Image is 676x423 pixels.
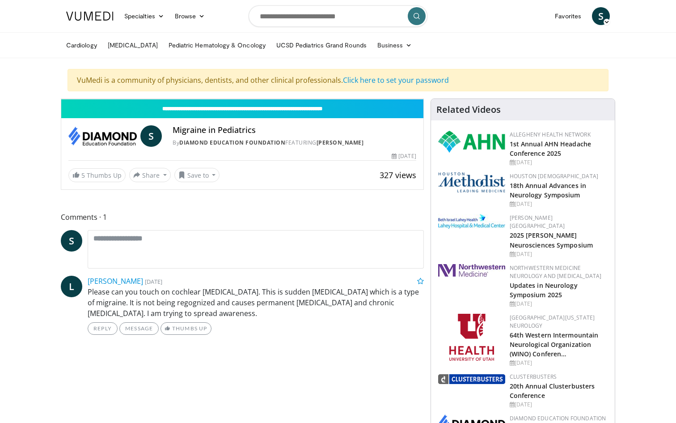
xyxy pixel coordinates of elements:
img: VuMedi Logo [66,12,114,21]
div: [DATE] [510,401,608,409]
a: 1st Annual AHN Headache Conference 2025 [510,140,591,158]
a: [MEDICAL_DATA] [102,36,163,54]
a: Updates in Neurology Symposium 2025 [510,281,578,299]
div: [DATE] [510,359,608,367]
a: L [61,276,82,297]
a: S [61,230,82,252]
small: [DATE] [145,278,162,286]
img: f6362829-b0a3-407d-a044-59546adfd345.png.150x105_q85_autocrop_double_scale_upscale_version-0.2.png [449,314,494,361]
button: Share [129,168,171,182]
a: Thumbs Up [161,322,211,335]
a: Northwestern Medicine Neurology and [MEDICAL_DATA] [510,264,602,280]
a: 2025 [PERSON_NAME] Neurosciences Symposium [510,231,593,249]
img: 2a462fb6-9365-492a-ac79-3166a6f924d8.png.150x105_q85_autocrop_double_scale_upscale_version-0.2.jpg [438,264,505,277]
a: 18th Annual Advances in Neurology Symposium [510,181,586,199]
a: Allegheny Health Network [510,131,591,138]
h4: Related Videos [436,104,501,115]
h4: Migraine in Pediatrics [173,125,416,135]
a: [PERSON_NAME] [317,139,364,146]
span: 5 [81,171,85,179]
button: Save to [174,168,220,182]
p: Please can you touch on cochlear [MEDICAL_DATA]. This is sudden [MEDICAL_DATA] which is a type of... [88,286,424,319]
img: d3be30b6-fe2b-4f13-a5b4-eba975d75fdd.png.150x105_q85_autocrop_double_scale_upscale_version-0.2.png [438,374,505,384]
a: 5 Thumbs Up [68,168,126,182]
img: Diamond Education Foundation [68,125,137,147]
img: e7977282-282c-4444-820d-7cc2733560fd.jpg.150x105_q85_autocrop_double_scale_upscale_version-0.2.jpg [438,214,505,229]
a: UCSD Pediatrics Grand Rounds [271,36,372,54]
div: By FEATURING [173,139,416,147]
input: Search topics, interventions [249,5,427,27]
a: [PERSON_NAME][GEOGRAPHIC_DATA] [510,214,565,230]
div: [DATE] [510,250,608,258]
div: [DATE] [510,158,608,167]
img: 5e4488cc-e109-4a4e-9fd9-73bb9237ee91.png.150x105_q85_autocrop_double_scale_upscale_version-0.2.png [438,172,505,192]
a: S [592,7,610,25]
a: Specialties [119,7,169,25]
div: VuMedi is a community of physicians, dentists, and other clinical professionals. [68,69,608,91]
a: [PERSON_NAME] [88,276,143,286]
span: 327 views [380,170,416,180]
a: Click here to set your password [343,75,449,85]
a: Clusterbusters [510,373,557,380]
a: Diamond Education Foundation [179,139,285,146]
a: Pediatric Hematology & Oncology [163,36,271,54]
a: Reply [88,322,118,335]
a: Houston [DEMOGRAPHIC_DATA] [510,172,598,180]
img: 628ffacf-ddeb-4409-8647-b4d1102df243.png.150x105_q85_autocrop_double_scale_upscale_version-0.2.png [438,131,505,153]
a: S [140,125,162,147]
a: 64th Western Intermountain Neurological Organization (WINO) Conferen… [510,331,599,358]
div: [DATE] [510,200,608,208]
span: Comments 1 [61,211,424,223]
a: Browse [169,7,211,25]
div: [DATE] [510,300,608,308]
a: Business [372,36,418,54]
a: Diamond Education Foundation [510,414,606,422]
div: [DATE] [392,152,416,160]
a: Message [119,322,159,335]
a: 20th Annual Clusterbusters Conference [510,382,595,400]
a: Favorites [549,7,587,25]
a: [GEOGRAPHIC_DATA][US_STATE] Neurology [510,314,595,329]
a: Cardiology [61,36,102,54]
